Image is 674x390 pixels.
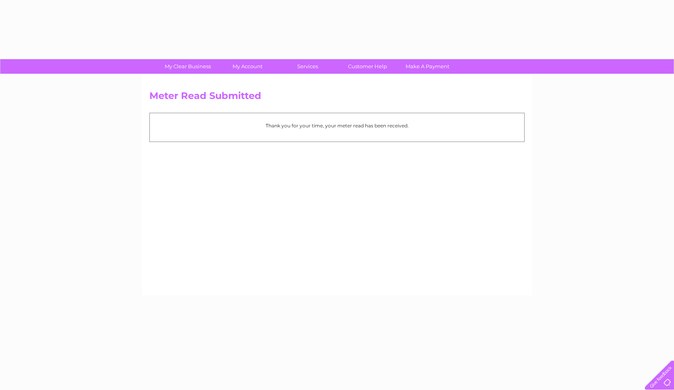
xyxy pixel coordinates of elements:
a: My Clear Business [155,59,220,74]
a: Services [275,59,340,74]
a: Make A Payment [395,59,460,74]
p: Thank you for your time, your meter read has been received. [154,122,520,129]
h2: Meter Read Submitted [149,90,525,105]
a: Customer Help [335,59,400,74]
a: My Account [215,59,280,74]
